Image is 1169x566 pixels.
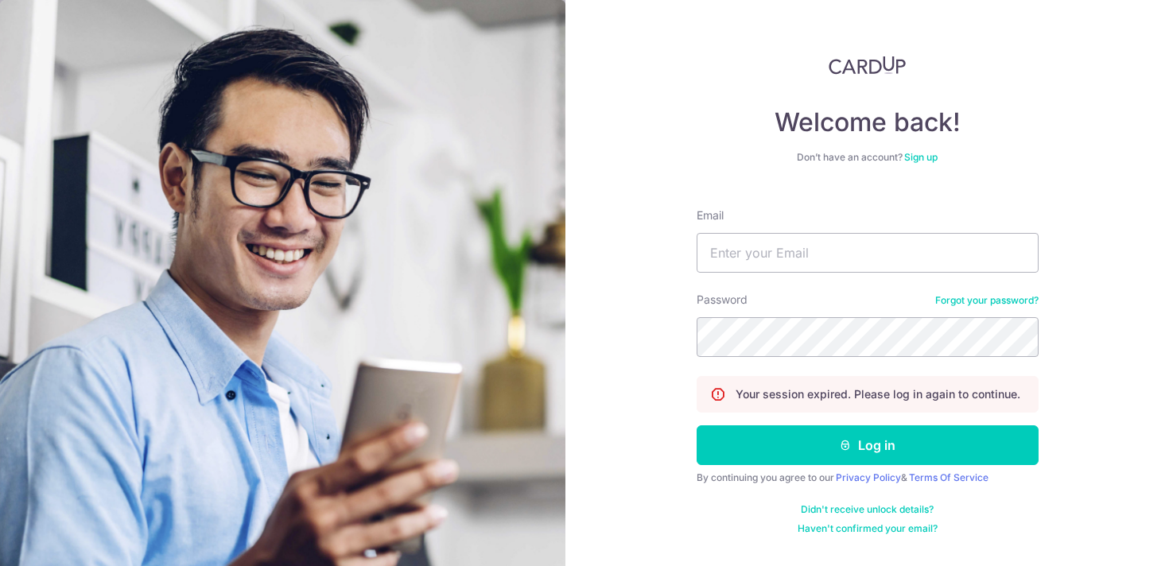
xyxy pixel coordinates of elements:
label: Password [697,292,748,308]
a: Privacy Policy [836,471,901,483]
a: Terms Of Service [909,471,988,483]
a: Haven't confirmed your email? [798,522,938,535]
label: Email [697,207,724,223]
img: CardUp Logo [829,56,907,75]
button: Log in [697,425,1039,465]
div: By continuing you agree to our & [697,471,1039,484]
input: Enter your Email [697,233,1039,273]
p: Your session expired. Please log in again to continue. [736,386,1020,402]
h4: Welcome back! [697,107,1039,138]
a: Forgot your password? [935,294,1039,307]
div: Don’t have an account? [697,151,1039,164]
a: Sign up [904,151,938,163]
a: Didn't receive unlock details? [801,503,934,516]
